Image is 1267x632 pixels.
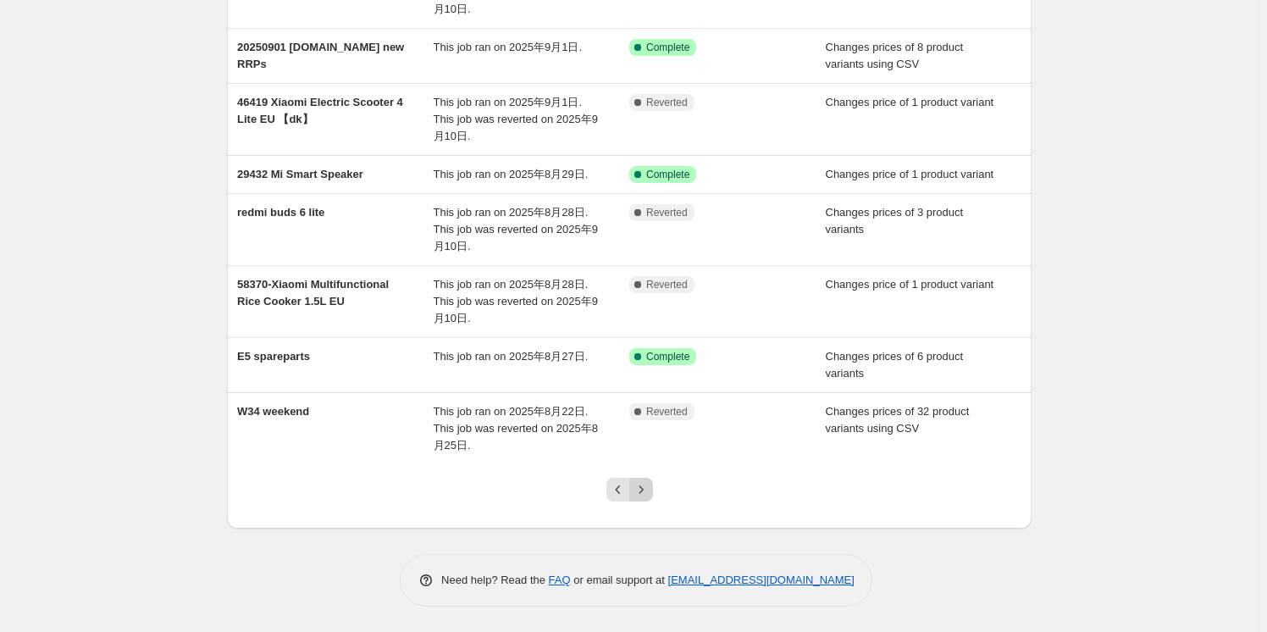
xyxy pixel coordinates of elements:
[826,206,964,236] span: Changes prices of 3 product variants
[237,96,403,125] span: 46419 Xiaomi Electric Scooter 4 Lite EU 【dk】
[826,278,994,291] span: Changes price of 1 product variant
[434,96,598,142] span: This job ran on 2025年9月1日. This job was reverted on 2025年9月10日.
[434,168,589,180] span: This job ran on 2025年8月29日.
[646,41,689,54] span: Complete
[826,405,970,435] span: Changes prices of 32 product variants using CSV
[826,350,964,380] span: Changes prices of 6 product variants
[668,574,855,586] a: [EMAIL_ADDRESS][DOMAIN_NAME]
[434,206,598,252] span: This job ran on 2025年8月28日. This job was reverted on 2025年9月10日.
[434,405,598,452] span: This job ran on 2025年8月22日. This job was reverted on 2025年8月25日.
[646,278,688,291] span: Reverted
[237,350,310,363] span: E5 spareparts
[434,41,583,53] span: This job ran on 2025年9月1日.
[646,405,688,419] span: Reverted
[434,350,589,363] span: This job ran on 2025年8月27日.
[826,96,994,108] span: Changes price of 1 product variant
[606,478,630,502] button: Previous
[237,168,363,180] span: 29432 Mi Smart Speaker
[237,41,404,70] span: 20250901 [DOMAIN_NAME] new RRPs
[549,574,571,586] a: FAQ
[237,206,324,219] span: redmi buds 6 lite
[571,574,668,586] span: or email support at
[441,574,549,586] span: Need help? Read the
[646,206,688,219] span: Reverted
[646,96,688,109] span: Reverted
[646,350,689,363] span: Complete
[434,278,598,324] span: This job ran on 2025年8月28日. This job was reverted on 2025年9月10日.
[826,168,994,180] span: Changes price of 1 product variant
[237,405,309,418] span: W34 weekend
[629,478,653,502] button: Next
[826,41,964,70] span: Changes prices of 8 product variants using CSV
[606,478,653,502] nav: Pagination
[237,278,389,308] span: 58370-Xiaomi Multifunctional Rice Cooker 1.5L EU
[646,168,689,181] span: Complete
